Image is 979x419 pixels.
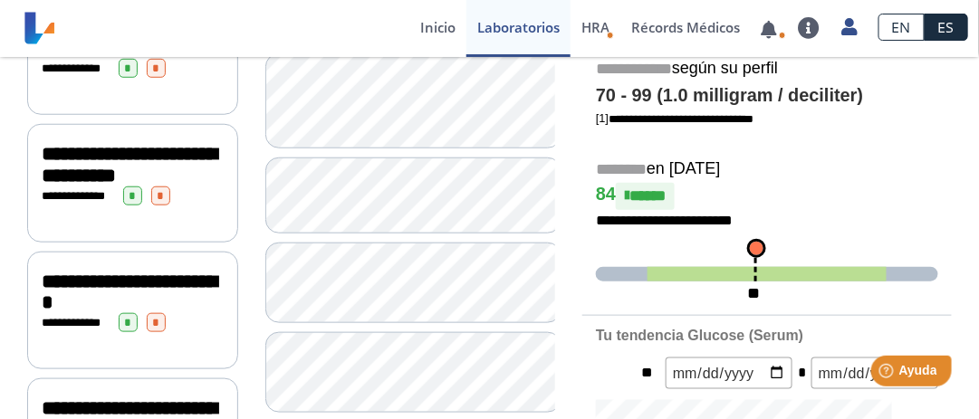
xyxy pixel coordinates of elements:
[596,59,938,80] h5: según su perfil
[581,18,609,36] span: HRA
[925,14,968,41] a: ES
[596,159,938,180] h5: en [DATE]
[596,111,753,125] a: [1]
[596,183,938,210] h4: 84
[878,14,925,41] a: EN
[596,85,938,107] h4: 70 - 99 (1.0 milligram / deciliter)
[596,328,803,343] b: Tu tendencia Glucose (Serum)
[811,357,938,389] input: mm/dd/yyyy
[666,357,792,389] input: mm/dd/yyyy
[818,348,959,399] iframe: Help widget launcher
